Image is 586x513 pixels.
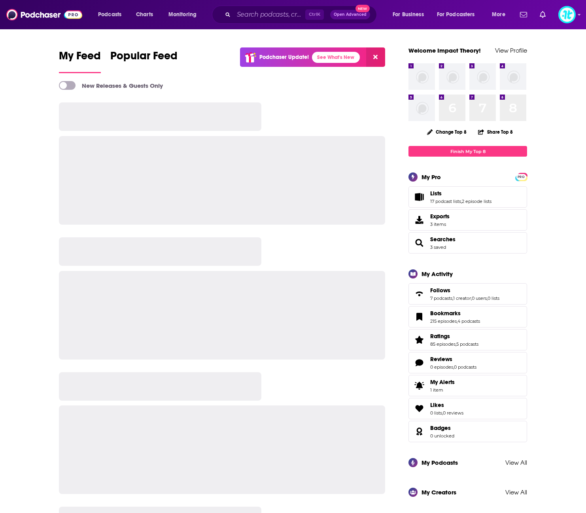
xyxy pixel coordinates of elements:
[430,199,461,204] a: 17 podcast lists
[472,295,487,301] a: 0 users
[453,364,454,370] span: ,
[430,356,476,363] a: Reviews
[437,9,475,20] span: For Podcasters
[471,295,472,301] span: ,
[430,379,455,386] span: My Alerts
[408,146,527,157] a: Finish My Top 8
[430,190,442,197] span: Lists
[163,8,207,21] button: open menu
[110,49,178,73] a: Popular Feed
[516,174,526,180] a: PRO
[408,232,527,254] span: Searches
[408,47,481,54] a: Welcome Impact Theory!
[387,8,434,21] button: open menu
[422,459,458,466] div: My Podcasts
[454,364,476,370] a: 0 podcasts
[505,488,527,496] a: View All
[430,310,461,317] span: Bookmarks
[110,49,178,67] span: Popular Feed
[430,364,453,370] a: 0 episodes
[411,357,427,368] a: Reviews
[456,341,478,347] a: 5 podcasts
[408,306,527,327] span: Bookmarks
[430,213,450,220] span: Exports
[408,352,527,373] span: Reviews
[430,295,452,301] a: 7 podcasts
[456,341,456,347] span: ,
[558,6,576,23] button: Show profile menu
[430,287,499,294] a: Follows
[59,81,163,90] a: New Releases & Guests Only
[486,8,515,21] button: open menu
[439,63,465,90] img: missing-image.png
[408,375,527,396] a: My Alerts
[408,283,527,305] span: Follows
[430,244,446,250] a: 3 saved
[430,401,444,409] span: Likes
[488,295,499,301] a: 0 lists
[422,173,441,181] div: My Pro
[411,214,427,225] span: Exports
[408,421,527,442] span: Badges
[495,47,527,54] a: View Profile
[305,9,324,20] span: Ctrl K
[411,380,427,391] span: My Alerts
[430,310,480,317] a: Bookmarks
[469,63,496,90] img: missing-image.png
[457,318,480,324] a: 4 podcasts
[430,424,451,432] span: Badges
[168,9,197,20] span: Monitoring
[330,10,370,19] button: Open AdvancedNew
[411,426,427,437] a: Badges
[393,9,424,20] span: For Business
[462,199,491,204] a: 2 episode lists
[219,6,384,24] div: Search podcasts, credits, & more...
[442,410,443,416] span: ,
[500,63,526,90] img: missing-image.png
[131,8,158,21] a: Charts
[408,186,527,208] span: Lists
[98,9,121,20] span: Podcasts
[537,8,549,21] a: Show notifications dropdown
[430,333,478,340] a: Ratings
[411,311,427,322] a: Bookmarks
[517,8,530,21] a: Show notifications dropdown
[430,341,456,347] a: 85 episodes
[432,8,486,21] button: open menu
[411,334,427,345] a: Ratings
[505,459,527,466] a: View All
[558,6,576,23] span: Logged in as ImpactTheory
[259,54,309,61] p: Podchaser Update!
[430,287,450,294] span: Follows
[430,221,450,227] span: 3 items
[59,49,101,73] a: My Feed
[430,236,456,243] a: Searches
[411,288,427,299] a: Follows
[6,7,82,22] img: Podchaser - Follow, Share and Rate Podcasts
[408,398,527,419] span: Likes
[334,13,367,17] span: Open Advanced
[408,95,435,121] img: missing-image.png
[558,6,576,23] img: User Profile
[422,488,456,496] div: My Creators
[408,63,435,90] img: missing-image.png
[422,270,453,278] div: My Activity
[457,318,457,324] span: ,
[430,190,491,197] a: Lists
[430,433,454,439] a: 0 unlocked
[443,410,463,416] a: 0 reviews
[430,424,454,432] a: Badges
[411,191,427,203] a: Lists
[355,5,370,12] span: New
[478,124,513,140] button: Share Top 8
[411,403,427,414] a: Likes
[136,9,153,20] span: Charts
[411,237,427,248] a: Searches
[492,9,505,20] span: More
[430,387,455,393] span: 1 item
[408,209,527,231] a: Exports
